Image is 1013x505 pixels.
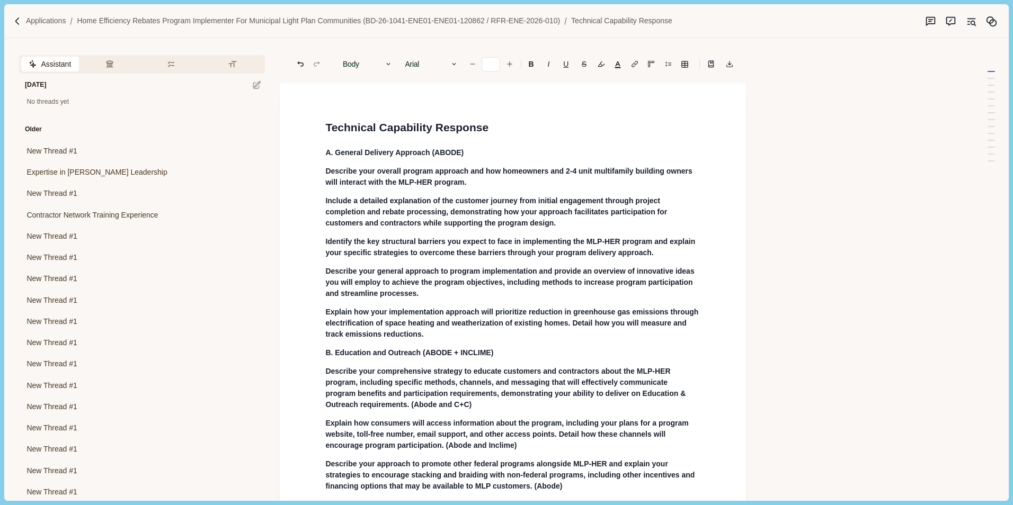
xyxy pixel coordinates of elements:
button: U [558,57,574,71]
span: New Thread #1 [26,358,77,369]
span: Contractor Network Training Experience [26,210,158,221]
button: Undo [293,57,308,71]
button: Line height [677,57,692,71]
span: Identify the key structural barriers you expect to face in implementing the MLP-HER program and e... [325,237,697,257]
span: Explain how your implementation approach will prioritize reduction in greenhouse gas emissions th... [325,308,700,338]
span: New Thread #1 [26,316,77,327]
button: Export to docx [722,57,737,71]
img: Forward slash icon [13,16,22,26]
a: Home Efficiency Rebates Program Implementer for Municipal Light Plan Communities (BD-26-1041-ENE0... [77,15,560,26]
b: B [529,60,534,68]
span: Describe your general approach to program implementation and provide an overview of innovative id... [325,267,696,297]
button: Line height [627,57,642,71]
span: New Thread #1 [26,337,77,348]
span: Expertise in [PERSON_NAME] Leadership [26,167,167,178]
div: Older [19,118,42,142]
button: Line height [704,57,718,71]
s: S [582,60,587,68]
span: New Thread #1 [26,380,77,391]
span: New Thread #1 [26,444,77,455]
img: Forward slash icon [560,16,571,26]
button: Body [337,57,398,71]
div: No threads yet [19,97,265,107]
span: New Thread #1 [26,486,77,498]
span: New Thread #1 [26,401,77,412]
span: New Thread #1 [26,465,77,476]
u: U [563,60,568,68]
button: Arial [399,57,463,71]
button: S [576,57,592,71]
button: Redo [309,57,324,71]
span: Describe your approach to promote other federal programs alongside MLP-HER and explain your strat... [325,459,697,490]
a: Applications [26,15,66,26]
span: New Thread #1 [26,231,77,242]
span: Describe your comprehensive strategy to educate customers and contractors about the MLP-HER progr... [325,367,688,409]
span: Technical Capability Response [325,121,488,133]
a: Technical Capability Response [571,15,672,26]
button: Line height [661,57,676,71]
div: [DATE] [19,73,46,97]
span: Include a detailed explanation of the customer journey from initial engagement through project co... [325,196,669,227]
span: New Thread #1 [26,252,77,263]
button: B [523,57,539,71]
span: New Thread #1 [26,273,77,284]
span: B. Education and Outreach (ABODE + INCLIME) [325,348,493,357]
i: I [548,60,550,68]
span: New Thread #1 [26,146,77,157]
button: Increase font size [502,57,517,71]
span: New Thread #1 [26,188,77,199]
span: New Thread #1 [26,295,77,306]
span: A. General Delivery Approach (ABODE) [325,148,464,157]
button: Decrease font size [465,57,480,71]
span: New Thread #1 [26,422,77,434]
button: Adjust margins [644,57,659,71]
button: I [541,57,556,71]
span: Explain how consumers will access information about the program, including your plans for a progr... [325,419,690,449]
span: Describe your overall program approach and how homeowners and 2-4 unit multifamily building owner... [325,167,694,186]
span: Assistant [41,59,71,70]
img: Forward slash icon [66,16,77,26]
